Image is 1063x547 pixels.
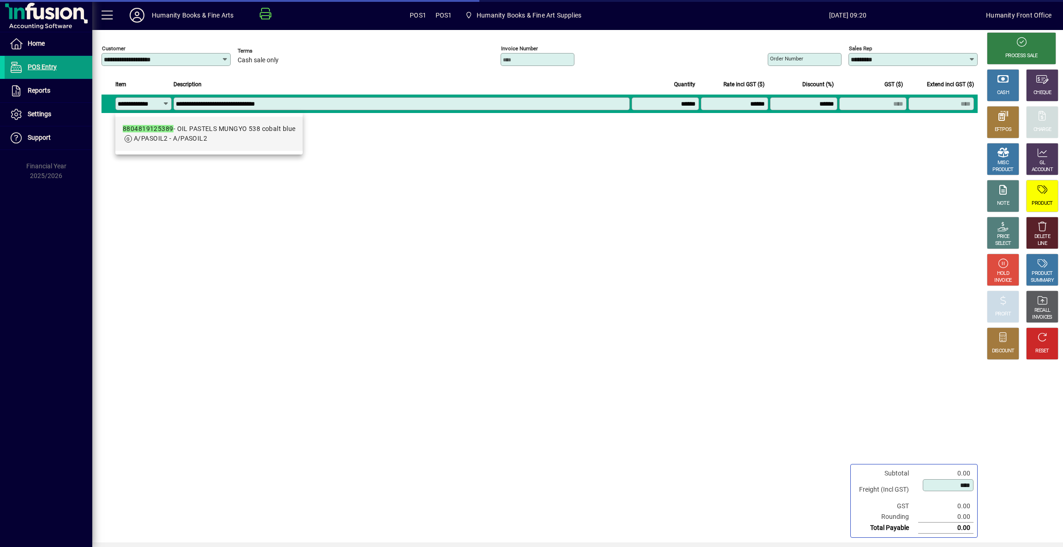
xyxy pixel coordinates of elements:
[173,79,202,89] span: Description
[1032,200,1052,207] div: PRODUCT
[849,45,872,52] mat-label: Sales rep
[918,511,973,523] td: 0.00
[28,63,57,71] span: POS Entry
[134,135,207,142] span: A/PASOIL2 - A/PASOIL2
[674,79,695,89] span: Quantity
[1032,270,1052,277] div: PRODUCT
[5,79,92,102] a: Reports
[1034,233,1050,240] div: DELETE
[238,48,293,54] span: Terms
[770,55,803,62] mat-label: Order number
[461,7,585,24] span: Humanity Books & Fine Art Supplies
[5,32,92,55] a: Home
[802,79,834,89] span: Discount (%)
[918,468,973,479] td: 0.00
[854,523,918,534] td: Total Payable
[28,110,51,118] span: Settings
[997,270,1009,277] div: HOLD
[918,523,973,534] td: 0.00
[1035,348,1049,355] div: RESET
[995,240,1011,247] div: SELECT
[997,160,1009,166] div: MISC
[854,501,918,511] td: GST
[115,117,303,151] mat-option: 8804819125389 - OIL PASTELS MUNGYO 538 cobalt blue
[1034,307,1051,314] div: RECALL
[995,311,1011,318] div: PROFIT
[997,233,1009,240] div: PRICE
[501,45,538,52] mat-label: Invoice number
[410,8,426,23] span: POS1
[1033,126,1051,133] div: CHARGE
[123,125,173,132] em: 8804819125389
[1032,166,1053,173] div: ACCOUNT
[723,79,764,89] span: Rate incl GST ($)
[992,166,1013,173] div: PRODUCT
[997,200,1009,207] div: NOTE
[854,479,918,501] td: Freight (Incl GST)
[1038,240,1047,247] div: LINE
[1039,160,1045,166] div: GL
[477,8,581,23] span: Humanity Books & Fine Art Supplies
[986,8,1051,23] div: Humanity Front Office
[122,7,152,24] button: Profile
[994,277,1011,284] div: INVOICE
[123,124,295,134] div: - OIL PASTELS MUNGYO 538 cobalt blue
[992,348,1014,355] div: DISCOUNT
[995,126,1012,133] div: EFTPOS
[854,468,918,479] td: Subtotal
[884,79,903,89] span: GST ($)
[5,103,92,126] a: Settings
[918,501,973,511] td: 0.00
[152,8,234,23] div: Humanity Books & Fine Arts
[1031,277,1054,284] div: SUMMARY
[115,79,126,89] span: Item
[436,8,452,23] span: POS1
[28,40,45,47] span: Home
[1032,314,1052,321] div: INVOICES
[102,45,125,52] mat-label: Customer
[28,87,50,94] span: Reports
[1033,89,1051,96] div: CHEQUE
[238,57,279,64] span: Cash sale only
[997,89,1009,96] div: CASH
[28,134,51,141] span: Support
[1005,53,1038,59] div: PROCESS SALE
[5,126,92,149] a: Support
[927,79,974,89] span: Extend incl GST ($)
[854,511,918,523] td: Rounding
[709,8,986,23] span: [DATE] 09:20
